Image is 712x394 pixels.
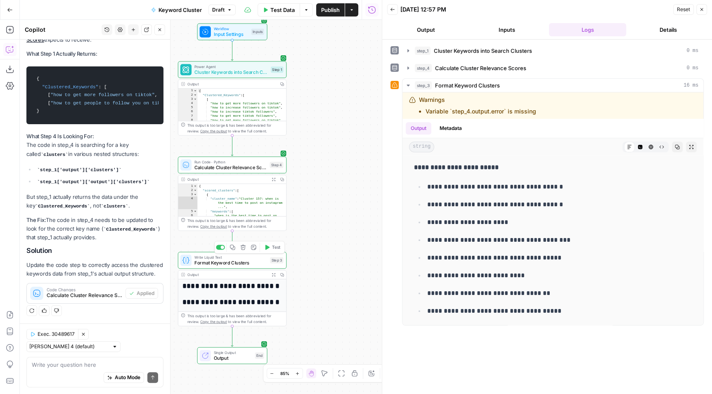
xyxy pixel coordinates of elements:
span: Toggle code folding, rows 2 through 1123 [193,93,197,97]
span: step_1 [415,47,431,55]
g: Edge from step_1 to step_4 [231,135,233,156]
div: Step 4 [270,162,283,168]
strong: The Fix: [26,217,46,223]
div: Power AgentCluster Keywords into Search ClustersStep 1Output{ "Clustered_Keywords":[ [ "how to ge... [178,61,286,135]
div: Output [187,272,267,278]
button: Test [261,243,283,252]
div: 2 [178,188,198,192]
div: 6 [178,110,198,114]
div: Warnings [419,96,536,116]
span: Toggle code folding, rows 3 through 31 [193,192,197,196]
div: Single OutputOutputEnd [178,347,286,364]
button: Details [629,23,707,36]
span: 16 ms [684,82,698,89]
span: Format Keyword Clusters [435,81,500,90]
p: The code in step_4 is searching for a key called in various nested structures: [26,132,163,158]
div: Output [187,81,276,87]
span: Workflow [214,26,248,32]
div: End [255,352,264,359]
span: string [409,142,434,152]
span: Input Settings [214,31,248,38]
span: Exec. 30489617 [38,330,75,338]
code: step_1['output']['clusters'] [37,168,122,172]
span: Single Output [214,349,252,355]
g: Edge from start to step_1 [231,40,233,61]
span: Reset [677,6,690,13]
div: Run Code · PythonCalculate Cluster Relevance ScoresStep 4Output{ "scored_clusters":[ { "cluster_n... [178,156,286,231]
span: } [36,109,39,113]
div: WorkflowInput SettingsInputs [178,24,286,40]
input: Claude Sonnet 4 (default) [29,342,109,351]
button: Output [387,23,465,36]
h2: Solution [26,247,163,255]
span: Calculate Cluster Relevance Scores (step_4) [47,292,122,299]
g: Edge from step_3 to end [231,326,233,347]
div: 7 [178,114,198,118]
li: Variable `step_4.output.error` is missing [426,107,536,116]
span: [ [104,85,107,90]
span: Format Keyword Clusters [194,259,267,266]
code: Clustered_Keywords [103,227,158,232]
span: Keyword Cluster [158,6,202,14]
div: 3 [178,97,198,101]
button: Applied [125,288,158,299]
button: 0 ms [402,44,703,57]
div: Copilot [25,26,99,34]
span: , [155,92,158,97]
span: "Clustered_Keywords" [42,85,98,90]
p: Update the code step to correctly access the clustered keywords data from step_1's actual output ... [26,261,163,278]
div: This output is too large & has been abbreviated for review. to view the full content. [187,123,284,134]
button: 0 ms [402,61,703,75]
span: Code Changes [47,288,122,292]
span: Calculate Cluster Relevance Scores [435,64,526,72]
span: 0 ms [686,64,698,72]
strong: What Step 1 Actually Returns: [26,50,97,57]
div: 3 [178,192,198,196]
span: Copy the output [200,224,227,228]
button: Inputs [468,23,546,36]
div: 4 [178,196,198,209]
span: Test Data [270,6,295,14]
span: Toggle code folding, rows 2 through 2264 [193,188,197,192]
button: Publish [316,3,345,17]
code: clusters [41,152,68,157]
span: step_3 [415,81,432,90]
div: Output [187,177,267,182]
span: [ [48,92,51,97]
span: Copy the output [200,129,227,133]
code: clusters [101,204,128,209]
span: Calculate Cluster Relevance Scores [194,164,267,171]
span: Output [214,354,252,361]
div: 5 [178,105,198,109]
span: Auto Mode [115,374,140,381]
div: 5 [178,209,198,213]
button: Logs [549,23,627,36]
span: Toggle code folding, rows 1 through 2265 [193,184,197,188]
span: [ [48,101,51,106]
button: Draft [208,5,236,15]
code: ... ... [32,71,158,120]
div: 1 [178,89,198,93]
span: Draft [212,6,225,14]
strong: What Step 4 Is Looking For: [26,133,94,139]
span: Test [272,244,280,250]
code: Clustered_Keywords [35,204,90,209]
div: Inputs [251,28,264,35]
code: step_1['output']['output']['clusters'] [37,179,150,184]
div: 2 [178,93,198,97]
div: Step 1 [271,66,284,73]
span: step_4 [415,64,432,72]
span: Run Code · Python [194,159,267,165]
span: Publish [321,6,340,14]
span: Copy the output [200,319,227,323]
div: 8 [178,118,198,122]
span: Applied [137,290,154,297]
span: 0 ms [686,47,698,54]
span: { [36,76,39,81]
span: Cluster Keywords into Search Clusters [194,68,268,75]
span: Toggle code folding, rows 1 through 1124 [193,89,197,93]
p: The code in step_4 needs to be updated to look for the correct key name ( ) that step_1 actually ... [26,216,163,242]
span: 85% [280,370,289,377]
button: Auto Mode [104,372,144,383]
div: Step 3 [270,257,283,263]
